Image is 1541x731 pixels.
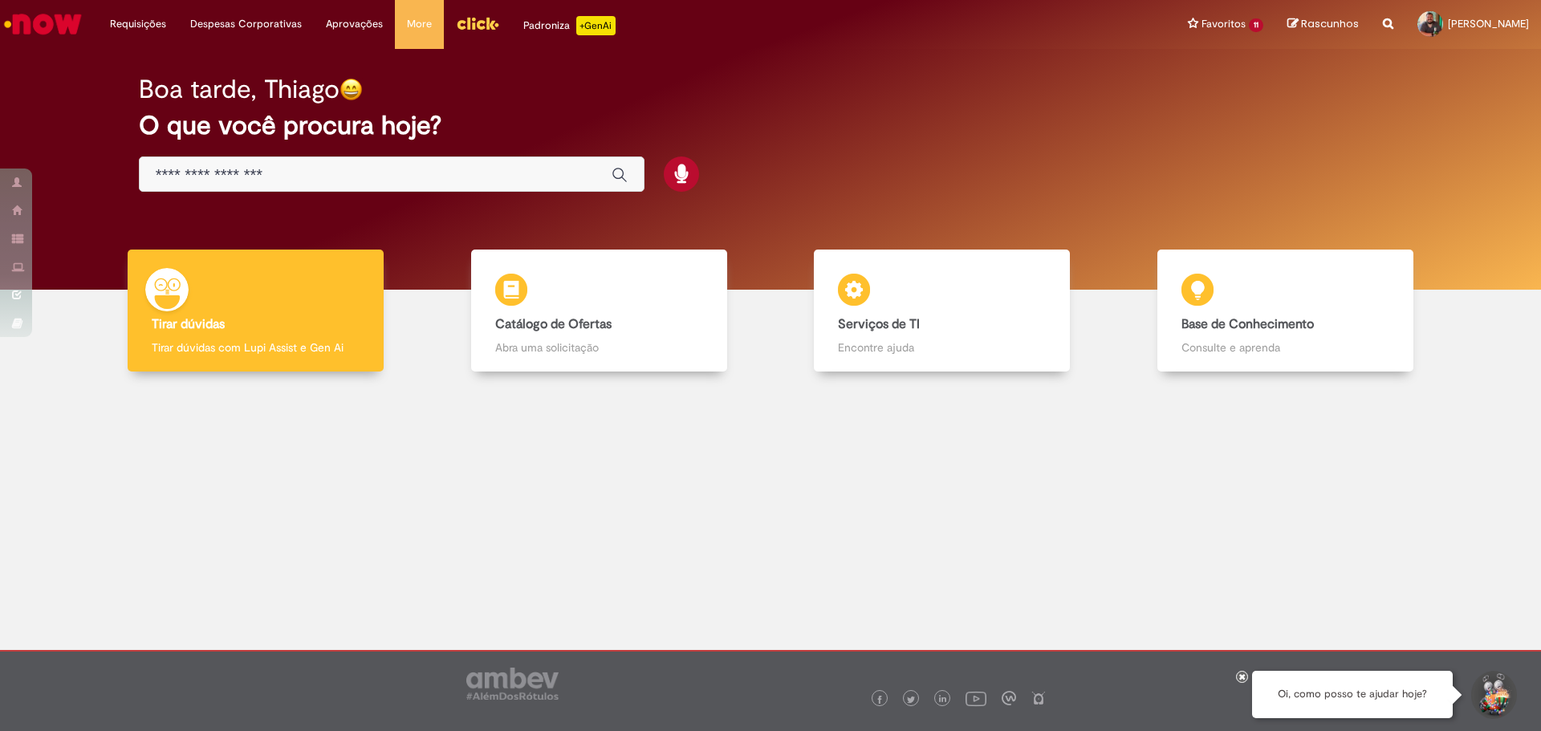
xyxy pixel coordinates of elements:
img: logo_footer_ambev_rotulo_gray.png [466,668,559,700]
img: ServiceNow [2,8,84,40]
a: Serviços de TI Encontre ajuda [770,250,1114,372]
div: Oi, como posso te ajudar hoje? [1252,671,1453,718]
b: Catálogo de Ofertas [495,316,612,332]
p: Tirar dúvidas com Lupi Assist e Gen Ai [152,339,360,355]
img: logo_footer_workplace.png [1002,691,1016,705]
img: logo_footer_twitter.png [907,696,915,704]
button: Iniciar Conversa de Suporte [1469,671,1517,719]
p: Abra uma solicitação [495,339,703,355]
a: Catálogo de Ofertas Abra uma solicitação [428,250,771,372]
h2: Boa tarde, Thiago [139,75,340,104]
span: Despesas Corporativas [190,16,302,32]
span: Favoritos [1201,16,1246,32]
a: Tirar dúvidas Tirar dúvidas com Lupi Assist e Gen Ai [84,250,428,372]
img: logo_footer_naosei.png [1031,691,1046,705]
span: Rascunhos [1301,16,1359,31]
span: More [407,16,432,32]
b: Base de Conhecimento [1181,316,1314,332]
h2: O que você procura hoje? [139,112,1403,140]
img: logo_footer_youtube.png [966,688,986,709]
b: Serviços de TI [838,316,920,332]
img: logo_footer_facebook.png [876,696,884,704]
div: Padroniza [523,16,616,35]
p: +GenAi [576,16,616,35]
a: Rascunhos [1287,17,1359,32]
span: Requisições [110,16,166,32]
b: Tirar dúvidas [152,316,225,332]
img: logo_footer_linkedin.png [939,695,947,705]
span: 11 [1249,18,1263,32]
p: Consulte e aprenda [1181,339,1389,355]
span: Aprovações [326,16,383,32]
span: [PERSON_NAME] [1448,17,1529,30]
a: Base de Conhecimento Consulte e aprenda [1114,250,1458,372]
p: Encontre ajuda [838,339,1046,355]
img: click_logo_yellow_360x200.png [456,11,499,35]
img: happy-face.png [340,78,363,101]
